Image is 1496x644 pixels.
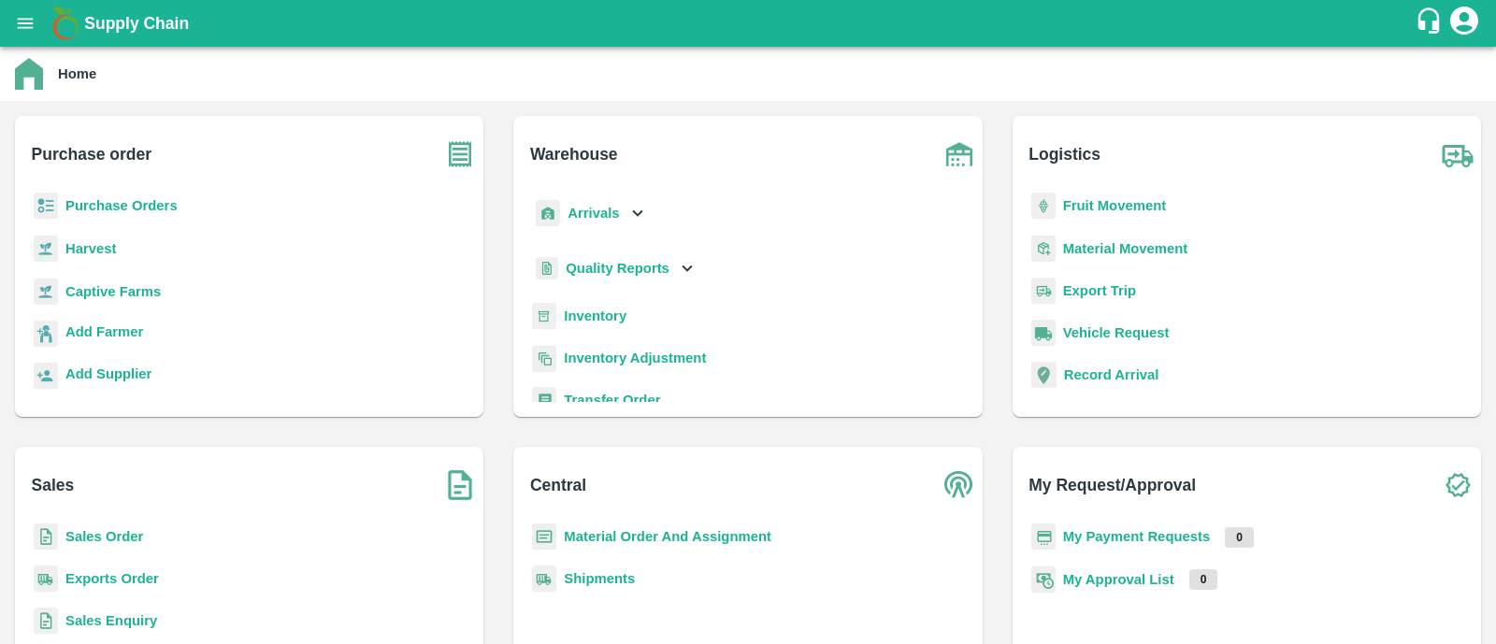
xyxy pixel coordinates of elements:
[1031,523,1056,551] img: payment
[65,366,151,381] b: Add Supplier
[1031,193,1056,220] img: fruit
[530,472,586,498] b: Central
[936,131,983,178] img: warehouse
[1063,283,1136,298] a: Export Trip
[84,10,1415,36] a: Supply Chain
[1434,131,1481,178] img: truck
[532,250,698,288] div: Quality Reports
[1031,235,1056,263] img: material
[65,241,116,256] a: Harvest
[564,393,660,408] a: Transfer Order
[32,141,151,167] b: Purchase order
[1063,241,1188,256] a: Material Movement
[4,2,47,45] button: open drawer
[1415,7,1447,40] div: customer-support
[34,565,58,593] img: shipments
[1434,462,1481,508] img: check
[84,14,189,33] b: Supply Chain
[1225,527,1254,548] p: 0
[65,364,151,389] a: Add Supplier
[1028,472,1196,498] b: My Request/Approval
[1189,569,1218,590] p: 0
[1447,4,1481,43] div: account of current user
[65,198,178,213] a: Purchase Orders
[437,131,483,178] img: purchase
[1063,198,1167,213] a: Fruit Movement
[65,284,161,299] a: Captive Farms
[1064,367,1159,382] a: Record Arrival
[532,303,556,330] img: whInventory
[65,324,143,339] b: Add Farmer
[936,462,983,508] img: central
[34,608,58,635] img: sales
[530,141,618,167] b: Warehouse
[1028,141,1100,167] b: Logistics
[564,529,771,544] a: Material Order And Assignment
[32,472,75,498] b: Sales
[34,278,58,306] img: harvest
[65,529,143,544] a: Sales Order
[532,345,556,372] img: inventory
[1031,362,1057,388] img: recordArrival
[15,58,43,90] img: home
[34,523,58,551] img: sales
[1063,572,1174,587] a: My Approval List
[564,351,706,365] a: Inventory Adjustment
[34,363,58,390] img: supplier
[1031,565,1056,594] img: approval
[566,261,669,276] b: Quality Reports
[34,193,58,220] img: reciept
[34,321,58,348] img: farmer
[65,571,159,586] a: Exports Order
[58,66,96,81] b: Home
[65,613,157,628] a: Sales Enquiry
[532,387,556,414] img: whTransfer
[532,523,556,551] img: centralMaterial
[532,565,556,593] img: shipments
[568,206,619,221] b: Arrivals
[564,308,626,323] a: Inventory
[1063,529,1211,544] a: My Payment Requests
[536,257,558,280] img: qualityReport
[536,200,560,227] img: whArrival
[1031,278,1056,305] img: delivery
[564,571,635,586] a: Shipments
[532,193,648,235] div: Arrivals
[1063,325,1170,340] a: Vehicle Request
[34,235,58,263] img: harvest
[65,322,143,347] a: Add Farmer
[437,462,483,508] img: soSales
[47,5,84,42] img: logo
[1031,320,1056,347] img: vehicle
